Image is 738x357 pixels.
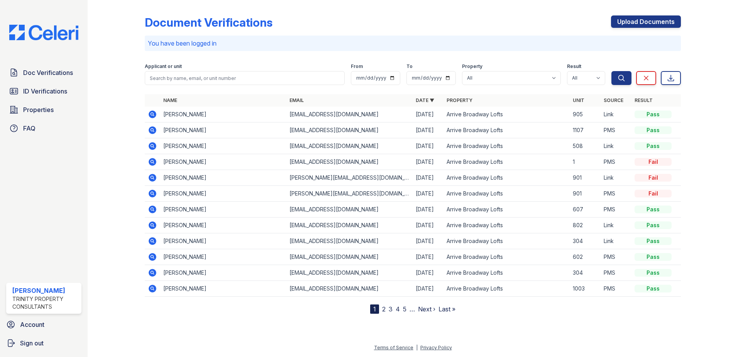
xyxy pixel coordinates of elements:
[286,265,413,281] td: [EMAIL_ADDRESS][DOMAIN_NAME]
[443,154,570,170] td: Arrive Broadway Lofts
[601,281,631,297] td: PMS
[601,154,631,170] td: PMS
[20,338,44,348] span: Sign out
[438,305,455,313] a: Last »
[570,154,601,170] td: 1
[601,170,631,186] td: Link
[286,233,413,249] td: [EMAIL_ADDRESS][DOMAIN_NAME]
[160,170,286,186] td: [PERSON_NAME]
[3,317,85,332] a: Account
[160,281,286,297] td: [PERSON_NAME]
[635,126,672,134] div: Pass
[160,233,286,249] td: [PERSON_NAME]
[413,154,443,170] td: [DATE]
[413,249,443,265] td: [DATE]
[416,345,418,350] div: |
[443,138,570,154] td: Arrive Broadway Lofts
[443,107,570,122] td: Arrive Broadway Lofts
[23,124,36,133] span: FAQ
[160,202,286,218] td: [PERSON_NAME]
[443,202,570,218] td: Arrive Broadway Lofts
[462,63,482,70] label: Property
[286,218,413,233] td: [EMAIL_ADDRESS][DOMAIN_NAME]
[12,295,78,311] div: Trinity Property Consultants
[570,170,601,186] td: 901
[286,107,413,122] td: [EMAIL_ADDRESS][DOMAIN_NAME]
[23,68,73,77] span: Doc Verifications
[160,154,286,170] td: [PERSON_NAME]
[443,122,570,138] td: Arrive Broadway Lofts
[389,305,393,313] a: 3
[286,122,413,138] td: [EMAIL_ADDRESS][DOMAIN_NAME]
[570,281,601,297] td: 1003
[413,233,443,249] td: [DATE]
[570,186,601,202] td: 901
[635,158,672,166] div: Fail
[3,335,85,351] a: Sign out
[160,138,286,154] td: [PERSON_NAME]
[145,71,345,85] input: Search by name, email, or unit number
[635,285,672,292] div: Pass
[570,233,601,249] td: 304
[635,269,672,277] div: Pass
[413,170,443,186] td: [DATE]
[570,107,601,122] td: 905
[413,186,443,202] td: [DATE]
[160,249,286,265] td: [PERSON_NAME]
[413,265,443,281] td: [DATE]
[406,63,413,70] label: To
[413,138,443,154] td: [DATE]
[286,186,413,202] td: [PERSON_NAME][EMAIL_ADDRESS][DOMAIN_NAME]
[635,206,672,213] div: Pass
[382,305,386,313] a: 2
[160,218,286,233] td: [PERSON_NAME]
[413,107,443,122] td: [DATE]
[23,87,67,96] span: ID Verifications
[420,345,452,350] a: Privacy Policy
[6,102,81,117] a: Properties
[635,190,672,197] div: Fail
[611,15,681,28] a: Upload Documents
[418,305,435,313] a: Next ›
[601,249,631,265] td: PMS
[410,304,415,314] span: …
[12,286,78,295] div: [PERSON_NAME]
[635,110,672,118] div: Pass
[570,122,601,138] td: 1107
[163,97,177,103] a: Name
[635,174,672,182] div: Fail
[443,233,570,249] td: Arrive Broadway Lofts
[635,237,672,245] div: Pass
[604,97,623,103] a: Source
[601,265,631,281] td: PMS
[20,320,44,329] span: Account
[286,249,413,265] td: [EMAIL_ADDRESS][DOMAIN_NAME]
[413,202,443,218] td: [DATE]
[601,138,631,154] td: Link
[570,218,601,233] td: 802
[160,186,286,202] td: [PERSON_NAME]
[160,107,286,122] td: [PERSON_NAME]
[413,281,443,297] td: [DATE]
[443,265,570,281] td: Arrive Broadway Lofts
[6,121,81,136] a: FAQ
[443,281,570,297] td: Arrive Broadway Lofts
[443,186,570,202] td: Arrive Broadway Lofts
[601,202,631,218] td: PMS
[601,233,631,249] td: Link
[573,97,584,103] a: Unit
[3,25,85,40] img: CE_Logo_Blue-a8612792a0a2168367f1c8372b55b34899dd931a85d93a1a3d3e32e68fde9ad4.png
[289,97,304,103] a: Email
[570,202,601,218] td: 607
[413,122,443,138] td: [DATE]
[706,326,730,349] iframe: chat widget
[567,63,581,70] label: Result
[570,138,601,154] td: 508
[145,15,273,29] div: Document Verifications
[23,105,54,114] span: Properties
[286,202,413,218] td: [EMAIL_ADDRESS][DOMAIN_NAME]
[443,249,570,265] td: Arrive Broadway Lofts
[601,218,631,233] td: Link
[570,265,601,281] td: 304
[6,83,81,99] a: ID Verifications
